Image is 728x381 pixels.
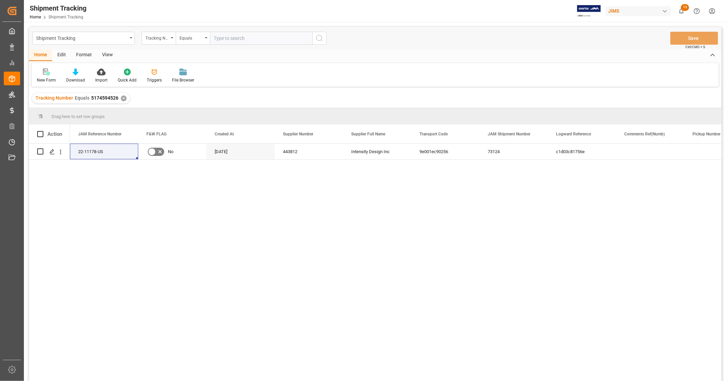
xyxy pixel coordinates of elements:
[95,77,108,83] div: Import
[624,132,665,136] span: Comments Ref(Numb)
[36,33,127,42] div: Shipment Tracking
[343,144,411,159] div: Intensity Design Inc
[577,5,601,17] img: Exertis%20JAM%20-%20Email%20Logo.jpg_1722504956.jpg
[548,144,616,159] div: c1d03c81756e
[670,32,718,45] button: Save
[480,144,548,159] div: 73124
[283,132,313,136] span: Supplier Number
[556,132,591,136] span: Logward Reference
[47,131,62,137] div: Action
[118,77,137,83] div: Quick Add
[351,132,385,136] span: Supplier Full Name
[52,49,71,61] div: Edit
[275,144,343,159] div: 443812
[78,132,122,136] span: JAM Reference Number
[146,132,167,136] span: F&W FLAG
[172,77,194,83] div: File Browser
[35,95,73,101] span: Tracking Number
[312,32,327,45] button: search button
[488,132,530,136] span: JAM Shipment Number
[66,77,85,83] div: Download
[37,77,56,83] div: New Form
[411,144,480,159] div: 9e001ec90256
[674,3,689,19] button: show 13 new notifications
[419,132,448,136] span: Transport Code
[180,33,203,41] div: Equals
[91,95,118,101] span: 5174594526
[71,49,97,61] div: Format
[215,132,234,136] span: Created At
[145,33,169,41] div: Tracking Number
[142,32,176,45] button: open menu
[210,32,312,45] input: Type to search
[605,4,674,17] button: JIMS
[206,144,275,159] div: [DATE]
[147,77,162,83] div: Triggers
[97,49,118,61] div: View
[685,44,705,49] span: Ctrl/CMD + S
[70,144,138,159] div: 22-11178-US
[693,132,720,136] span: Pickup Number
[30,15,41,19] a: Home
[681,4,689,11] span: 13
[32,32,135,45] button: open menu
[168,144,173,160] span: No
[29,144,70,160] div: Press SPACE to select this row.
[75,95,89,101] span: Equals
[605,6,671,16] div: JIMS
[30,3,86,13] div: Shipment Tracking
[176,32,210,45] button: open menu
[689,3,704,19] button: Help Center
[121,96,127,101] div: ✕
[52,114,105,119] span: Drag here to set row groups
[29,49,52,61] div: Home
